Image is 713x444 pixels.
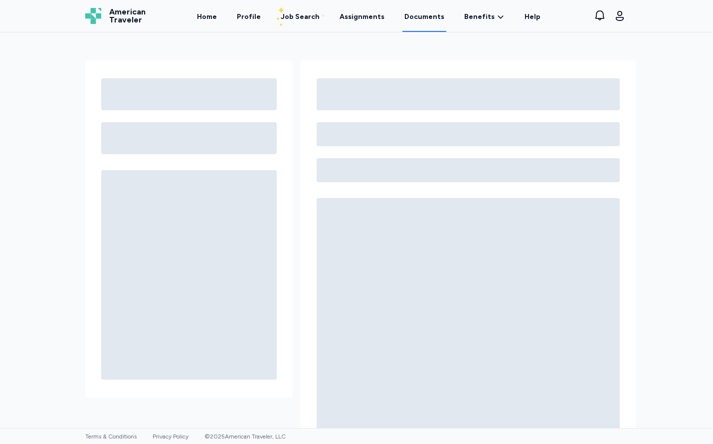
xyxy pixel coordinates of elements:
img: Logo [85,8,101,24]
span: Benefits [464,12,495,22]
a: Documents [402,1,446,32]
span: © 2025 American Traveler, LLC [204,433,286,440]
a: Benefits [464,12,505,22]
a: Terms & Conditions [85,433,137,440]
a: Privacy Policy [153,433,188,440]
span: American Traveler [109,8,146,24]
div: Job Search [281,12,320,22]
